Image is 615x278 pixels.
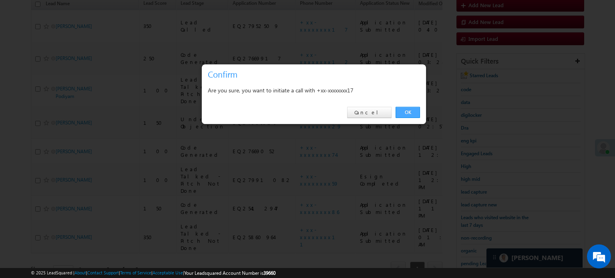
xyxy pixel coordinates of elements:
[87,270,119,275] a: Contact Support
[263,270,275,276] span: 39660
[396,107,420,118] a: OK
[131,4,151,23] div: Minimize live chat window
[74,270,86,275] a: About
[347,107,392,118] a: Cancel
[14,42,34,52] img: d_60004797649_company_0_60004797649
[184,270,275,276] span: Your Leadsquared Account Number is
[208,67,423,81] h3: Confirm
[153,270,183,275] a: Acceptable Use
[31,269,275,277] span: © 2025 LeadSquared | | | | |
[208,85,420,95] div: Are you sure, you want to initiate a call with +xx-xxxxxxxx17
[10,74,146,211] textarea: Type your message and hit 'Enter'
[120,270,151,275] a: Terms of Service
[42,42,135,52] div: Chat with us now
[109,218,145,228] em: Start Chat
